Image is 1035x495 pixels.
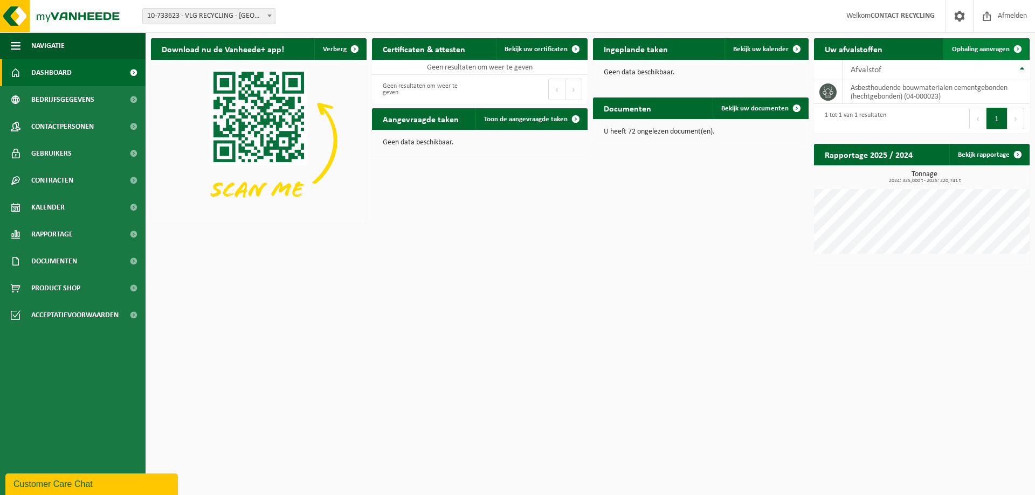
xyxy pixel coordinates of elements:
span: Toon de aangevraagde taken [484,116,568,123]
span: Bedrijfsgegevens [31,86,94,113]
span: Bekijk uw documenten [721,105,789,112]
span: 2024: 325,000 t - 2025: 220,741 t [819,178,1030,184]
span: Documenten [31,248,77,275]
p: Geen data beschikbaar. [604,69,798,76]
button: Next [1008,108,1024,129]
p: Geen data beschikbaar. [383,139,577,147]
span: Rapportage [31,221,73,248]
span: Verberg [323,46,347,53]
span: Bekijk uw certificaten [505,46,568,53]
div: Geen resultaten om weer te geven [377,78,474,101]
h2: Certificaten & attesten [372,38,476,59]
a: Bekijk uw certificaten [496,38,586,60]
h2: Rapportage 2025 / 2024 [814,144,923,165]
span: Bekijk uw kalender [733,46,789,53]
h2: Uw afvalstoffen [814,38,893,59]
span: 10-733623 - VLG RECYCLING - HALLE [143,9,275,24]
p: U heeft 72 ongelezen document(en). [604,128,798,136]
button: Previous [548,79,565,100]
button: Previous [969,108,986,129]
h2: Ingeplande taken [593,38,679,59]
div: 1 tot 1 van 1 resultaten [819,107,886,130]
td: asbesthoudende bouwmaterialen cementgebonden (hechtgebonden) (04-000023) [843,80,1030,104]
td: Geen resultaten om weer te geven [372,60,588,75]
span: Navigatie [31,32,65,59]
span: Acceptatievoorwaarden [31,302,119,329]
span: Product Shop [31,275,80,302]
a: Bekijk rapportage [949,144,1029,165]
span: Dashboard [31,59,72,86]
a: Bekijk uw kalender [724,38,808,60]
span: Contactpersonen [31,113,94,140]
iframe: chat widget [5,471,180,495]
h2: Download nu de Vanheede+ app! [151,38,295,59]
a: Bekijk uw documenten [713,97,808,119]
h2: Aangevraagde taken [372,108,470,129]
a: Toon de aangevraagde taken [475,108,586,130]
a: Ophaling aanvragen [943,38,1029,60]
button: Verberg [314,38,365,60]
h2: Documenten [593,97,662,118]
span: Contracten [31,167,73,194]
span: Gebruikers [31,140,72,167]
span: 10-733623 - VLG RECYCLING - HALLE [142,8,275,24]
button: Next [565,79,582,100]
span: Afvalstof [851,66,881,74]
img: Download de VHEPlus App [151,60,367,221]
button: 1 [986,108,1008,129]
span: Ophaling aanvragen [952,46,1010,53]
strong: CONTACT RECYCLING [871,12,935,20]
span: Kalender [31,194,65,221]
h3: Tonnage [819,171,1030,184]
